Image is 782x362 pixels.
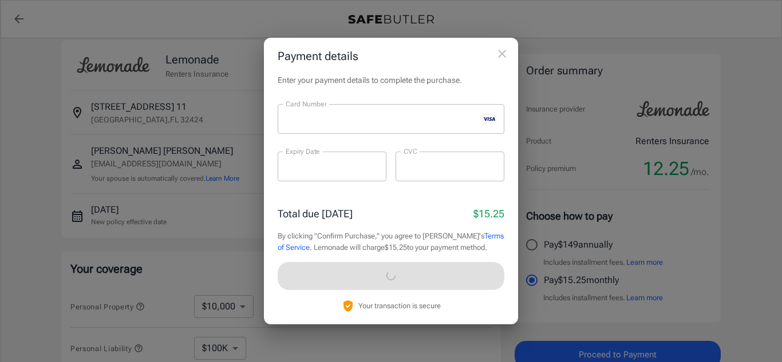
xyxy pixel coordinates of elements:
[278,230,504,253] p: By clicking "Confirm Purchase," you agree to [PERSON_NAME]'s . Lemonade will charge $15.25 to you...
[264,38,518,74] h2: Payment details
[358,300,441,311] p: Your transaction is secure
[404,161,496,172] iframe: Secure CVC input frame
[278,74,504,86] p: Enter your payment details to complete the purchase.
[286,146,320,156] label: Expiry Date
[286,99,326,109] label: Card Number
[278,232,504,252] a: Terms of Service
[286,161,378,172] iframe: Secure expiration date input frame
[286,114,478,125] iframe: Secure card number input frame
[483,114,496,124] svg: visa
[404,146,417,156] label: CVC
[278,206,353,221] p: Total due [DATE]
[473,206,504,221] p: $15.25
